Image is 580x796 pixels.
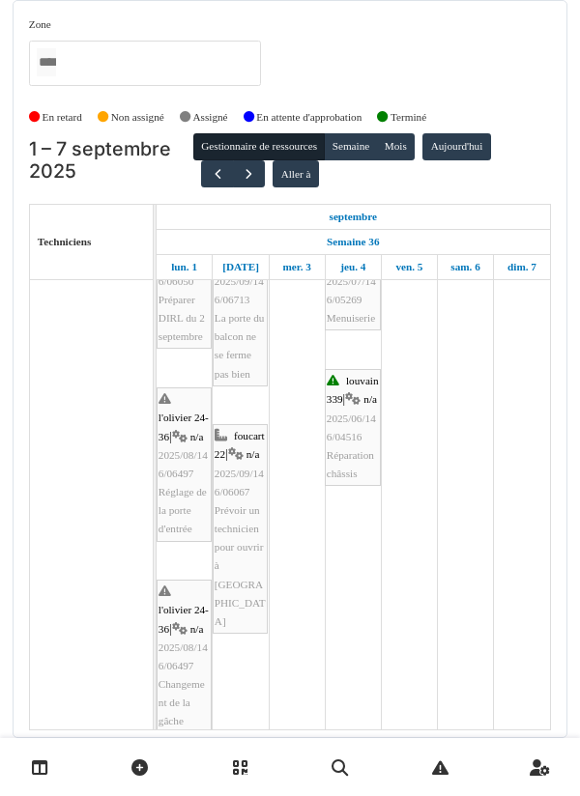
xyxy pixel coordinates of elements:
[322,230,384,254] a: Semaine 36
[363,393,377,405] span: n/a
[159,294,205,342] span: Préparer DIRL du 2 septembre
[215,312,265,380] span: La porte du balcon ne se ferme pas bien
[159,390,210,539] div: |
[217,255,264,279] a: 2 septembre 2025
[327,449,374,479] span: Réparation châssis
[391,109,426,126] label: Terminé
[159,678,205,746] span: Changement de la gâche électrique
[190,623,204,635] span: n/a
[246,448,260,460] span: n/a
[256,109,362,126] label: En attente d'approbation
[201,160,233,188] button: Précédent
[335,255,370,279] a: 4 septembre 2025
[215,427,266,631] div: |
[166,255,202,279] a: 1 septembre 2025
[215,275,264,305] span: 2025/09/146/06713
[325,205,383,229] a: 1 septembre 2025
[277,255,315,279] a: 3 septembre 2025
[422,133,490,160] button: Aujourd'hui
[391,255,427,279] a: 5 septembre 2025
[327,375,379,405] span: louvain 339
[215,216,266,384] div: |
[29,138,193,184] h2: 1 – 7 septembre 2025
[233,160,265,188] button: Suivant
[159,412,209,441] span: l'olivier 24-36
[215,430,265,460] span: foucart 22
[159,486,207,534] span: Réglage de la porte d'entrée
[193,133,325,160] button: Gestionnaire de ressources
[327,372,379,483] div: |
[324,133,377,160] button: Semaine
[159,216,210,346] div: |
[159,449,208,479] span: 2025/08/146/06497
[215,468,264,497] span: 2025/09/146/06067
[159,604,209,634] span: l'olivier 24-36
[190,431,204,442] span: n/a
[327,312,375,324] span: Menuiserie
[193,109,228,126] label: Assigné
[215,504,266,627] span: Prévoir un technicien pour ouvrir à [GEOGRAPHIC_DATA]
[376,133,415,160] button: Mois
[159,583,210,750] div: |
[111,109,164,126] label: Non assigné
[159,641,208,671] span: 2025/08/146/06497
[273,160,318,187] button: Aller à
[159,257,208,287] span: 2025/08/146/06050
[327,412,376,442] span: 2025/06/146/04516
[37,48,56,76] input: Tous
[327,275,376,305] span: 2025/07/146/05269
[29,16,51,33] label: Zone
[43,109,82,126] label: En retard
[38,236,92,247] span: Techniciens
[446,255,484,279] a: 6 septembre 2025
[503,255,541,279] a: 7 septembre 2025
